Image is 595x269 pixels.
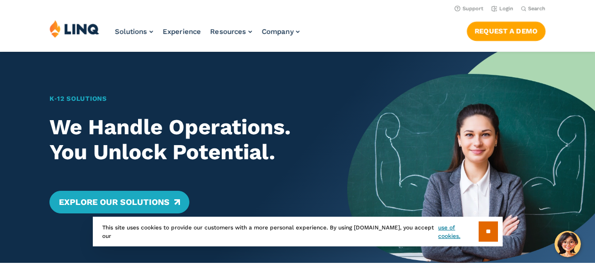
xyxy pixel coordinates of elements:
a: Company [261,27,300,36]
a: Explore Our Solutions [49,191,189,213]
span: Resources [210,27,246,36]
a: Solutions [114,27,153,36]
div: This site uses cookies to provide our customers with a more personal experience. By using [DOMAIN... [93,217,503,246]
h2: We Handle Operations. You Unlock Potential. [49,115,323,164]
a: Login [491,6,513,12]
a: use of cookies. [438,223,478,240]
nav: Button Navigation [467,20,546,41]
a: Experience [163,27,201,36]
nav: Primary Navigation [114,20,300,51]
a: Resources [210,27,252,36]
span: Search [528,6,546,12]
span: Company [261,27,293,36]
img: LINQ | K‑12 Software [49,20,99,38]
button: Hello, have a question? Let’s chat. [554,231,581,257]
a: Request a Demo [467,22,546,41]
img: Home Banner [347,52,595,263]
a: Support [455,6,484,12]
h1: K‑12 Solutions [49,94,323,104]
button: Open Search Bar [521,5,546,12]
span: Solutions [114,27,147,36]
